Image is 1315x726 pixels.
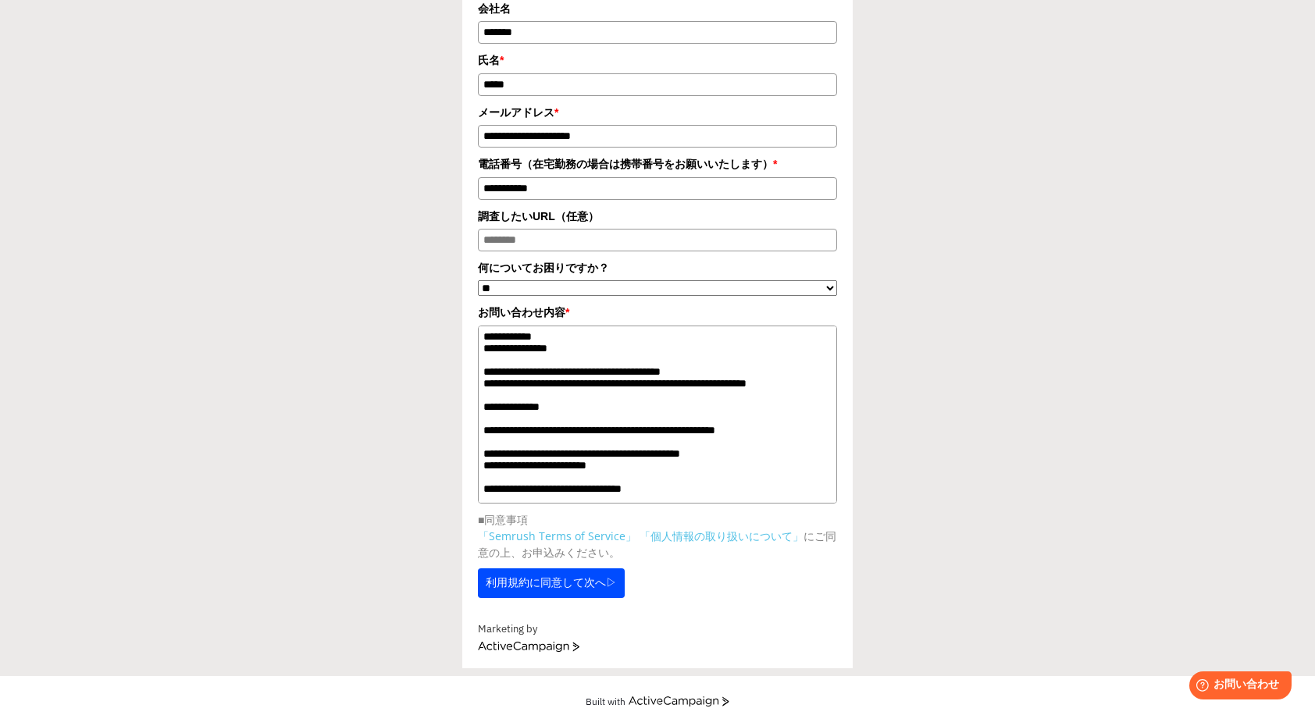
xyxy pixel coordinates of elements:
[586,695,625,706] div: Built with
[478,621,837,638] div: Marketing by
[478,208,837,225] label: 調査したいURL（任意）
[478,511,837,528] p: ■同意事項
[478,304,837,321] label: お問い合わせ内容
[478,259,837,276] label: 何についてお困りですか？
[478,155,837,173] label: 電話番号（在宅勤務の場合は携帯番号をお願いいたします）
[1176,665,1298,709] iframe: Help widget launcher
[478,528,636,543] a: 「Semrush Terms of Service」
[640,528,804,543] a: 「個人情報の取り扱いについて」
[478,104,837,121] label: メールアドレス
[478,568,625,598] button: 利用規約に同意して次へ▷
[478,52,837,69] label: 氏名
[478,528,837,561] p: にご同意の上、お申込みください。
